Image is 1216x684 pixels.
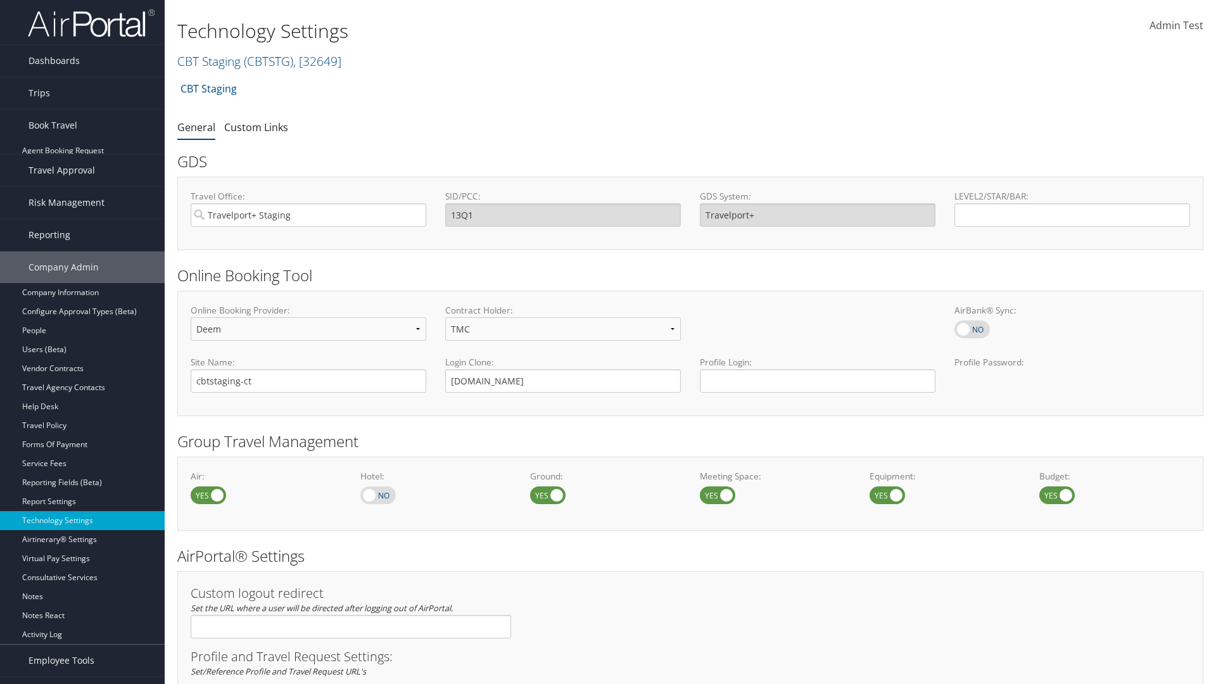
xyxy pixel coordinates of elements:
label: Online Booking Provider: [191,304,426,317]
label: Air: [191,470,341,483]
h2: AirPortal® Settings [177,545,1203,567]
span: Admin Test [1149,18,1203,32]
label: GDS System: [700,190,935,203]
label: Meeting Space: [700,470,851,483]
label: AirBank® Sync [954,320,990,338]
label: SID/PCC: [445,190,681,203]
em: Set/Reference Profile and Travel Request URL's [191,666,366,677]
span: Employee Tools [28,645,94,676]
label: AirBank® Sync: [954,304,1190,317]
label: Travel Office: [191,190,426,203]
span: ( CBTSTG ) [244,53,293,70]
h1: Technology Settings [177,18,861,44]
h3: Profile and Travel Request Settings: [191,650,1190,663]
span: Trips [28,77,50,109]
label: LEVEL2/STAR/BAR: [954,190,1190,203]
label: Site Name: [191,356,426,369]
a: Custom Links [224,120,288,134]
span: Dashboards [28,45,80,77]
a: CBT Staging [180,76,237,101]
h2: Group Travel Management [177,431,1203,452]
label: Hotel: [360,470,511,483]
em: Set the URL where a user will be directed after logging out of AirPortal. [191,602,453,614]
span: Travel Approval [28,155,95,186]
label: Equipment: [870,470,1020,483]
label: Ground: [530,470,681,483]
h3: Custom logout redirect [191,587,511,600]
label: Contract Holder: [445,304,681,317]
a: General [177,120,215,134]
label: Profile Password: [954,356,1190,392]
span: Risk Management [28,187,104,218]
h2: Online Booking Tool [177,265,1203,286]
h2: GDS [177,151,1194,172]
label: Profile Login: [700,356,935,392]
a: CBT Staging [177,53,341,70]
label: Login Clone: [445,356,681,369]
span: Company Admin [28,251,99,283]
img: airportal-logo.png [28,8,155,38]
span: , [ 32649 ] [293,53,341,70]
input: Profile Login: [700,369,935,393]
label: Budget: [1039,470,1190,483]
span: Book Travel [28,110,77,141]
span: Reporting [28,219,70,251]
a: Admin Test [1149,6,1203,46]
